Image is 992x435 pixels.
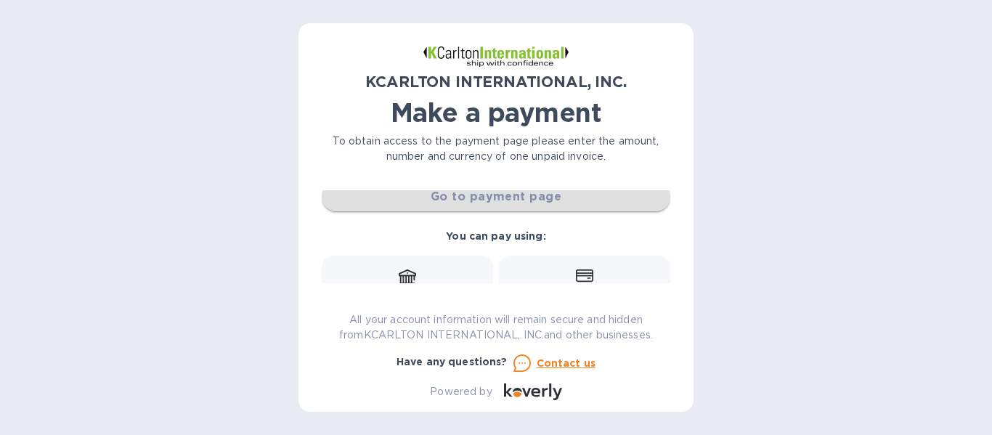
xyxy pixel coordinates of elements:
b: KCARLTON INTERNATIONAL, INC. [365,73,626,91]
b: Have any questions? [397,356,508,367]
p: Powered by [430,384,492,399]
p: To obtain access to the payment page please enter the amount, number and currency of one unpaid i... [322,134,670,164]
p: All your account information will remain secure and hidden from KCARLTON INTERNATIONAL, INC. and ... [322,312,670,343]
h1: Make a payment [322,97,670,128]
b: You can pay using: [446,230,545,242]
u: Contact us [537,357,596,369]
